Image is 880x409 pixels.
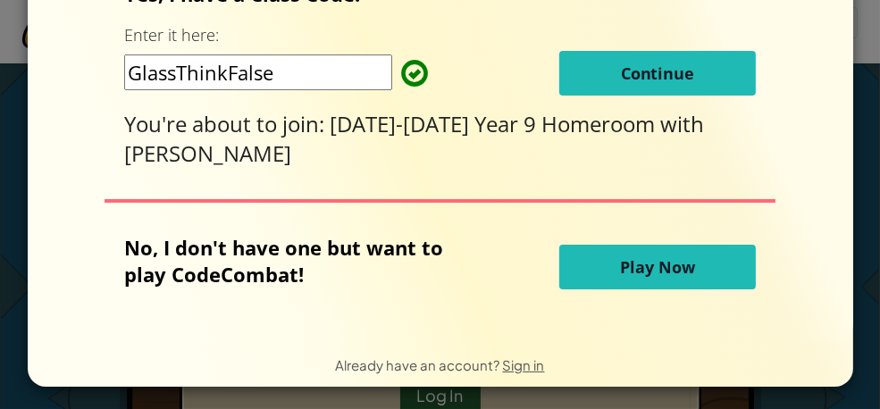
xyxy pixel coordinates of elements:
[559,51,756,96] button: Continue
[621,63,695,84] span: Continue
[660,109,704,138] span: with
[330,109,660,138] span: [DATE]-[DATE] Year 9 Homeroom
[124,138,291,168] span: [PERSON_NAME]
[124,24,219,46] label: Enter it here:
[124,234,470,288] p: No, I don't have one but want to play CodeCombat!
[336,356,503,373] span: Already have an account?
[620,256,695,278] span: Play Now
[503,356,545,373] a: Sign in
[559,245,756,289] button: Play Now
[124,109,330,138] span: You're about to join:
